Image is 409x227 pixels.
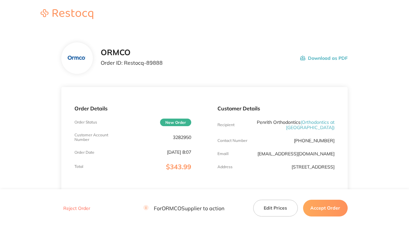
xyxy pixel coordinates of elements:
p: Order Status [74,120,97,125]
p: Customer Account Number [74,133,113,142]
span: ( Orthodontics at [GEOGRAPHIC_DATA] ) [286,119,335,130]
p: [PHONE_NUMBER] [294,138,335,143]
img: MjVyYmc1NA [66,54,88,63]
span: New Order [160,119,191,126]
a: Restocq logo [34,9,100,20]
p: Total [74,164,83,169]
p: 3282950 [173,135,191,140]
p: Recipient [217,123,235,127]
button: Download as PDF [300,48,348,68]
p: Customer Details [217,105,334,111]
p: Emaill [217,151,229,156]
p: Penrith Orthodontics [256,120,335,130]
p: For ORMCO Supplier to action [143,205,224,211]
p: Order Date [74,150,94,155]
button: Accept Order [303,200,348,216]
h2: ORMCO [101,48,163,57]
p: Address [217,165,233,169]
p: [DATE] 8:07 [167,149,191,155]
p: Order Details [74,105,191,111]
a: [EMAIL_ADDRESS][DOMAIN_NAME] [257,151,335,157]
p: [STREET_ADDRESS] [292,164,335,170]
img: Restocq logo [34,9,100,19]
span: $343.99 [166,163,191,171]
p: Order ID: Restocq- 89888 [101,60,163,66]
button: Reject Order [61,205,92,211]
button: Edit Prices [253,200,298,216]
p: Contact Number [217,138,247,143]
